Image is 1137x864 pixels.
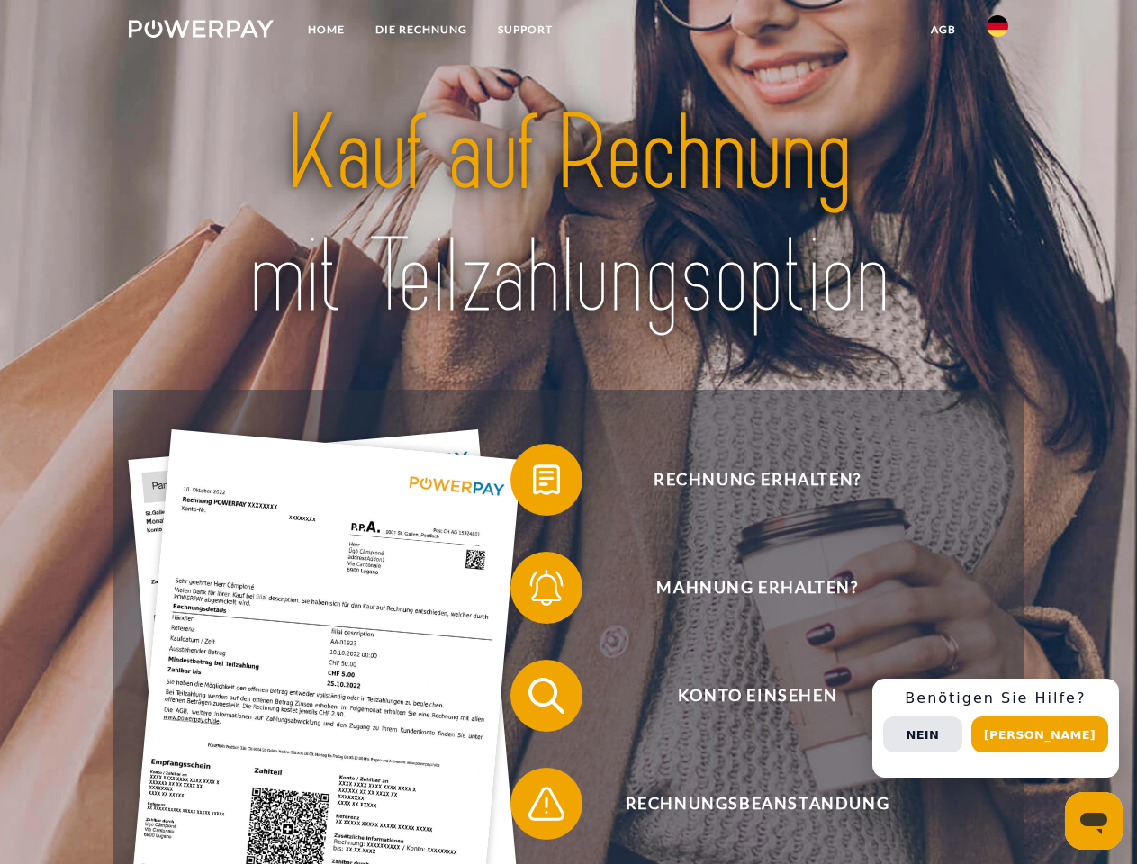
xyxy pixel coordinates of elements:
button: [PERSON_NAME] [971,716,1108,752]
a: DIE RECHNUNG [360,13,483,46]
span: Rechnung erhalten? [537,444,978,516]
span: Rechnungsbeanstandung [537,768,978,840]
span: Konto einsehen [537,660,978,732]
div: Schnellhilfe [872,679,1119,778]
span: Mahnung erhalten? [537,552,978,624]
img: qb_search.svg [524,673,569,718]
img: logo-powerpay-white.svg [129,20,274,38]
img: title-powerpay_de.svg [172,86,965,345]
img: qb_bell.svg [524,565,569,610]
h3: Benötigen Sie Hilfe? [883,689,1108,707]
button: Mahnung erhalten? [510,552,979,624]
button: Nein [883,716,962,752]
img: qb_warning.svg [524,781,569,826]
a: Home [293,13,360,46]
button: Rechnungsbeanstandung [510,768,979,840]
iframe: Schaltfläche zum Öffnen des Messaging-Fensters [1065,792,1123,850]
button: Rechnung erhalten? [510,444,979,516]
a: agb [916,13,971,46]
img: qb_bill.svg [524,457,569,502]
img: de [987,15,1008,37]
a: SUPPORT [483,13,568,46]
button: Konto einsehen [510,660,979,732]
